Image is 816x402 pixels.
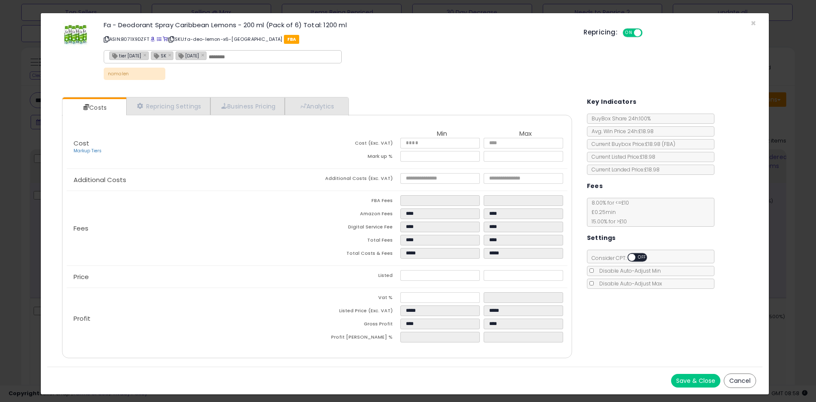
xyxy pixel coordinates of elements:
span: £0.25 min [587,208,616,216]
span: ON [623,29,634,37]
h3: Fa - Deodorant Spray Caribbean Lemons - 200 ml (Pack of 6) Total: 1200 ml [104,22,571,28]
a: Repricing Settings [126,97,210,115]
h5: Repricing: [584,29,618,36]
a: × [143,51,148,59]
span: tier [DATE] [110,52,141,59]
td: Gross Profit [317,319,400,332]
button: Cancel [724,373,756,388]
span: Current Landed Price: £18.98 [587,166,660,173]
th: Max [484,130,567,138]
td: Amazon Fees [317,208,400,222]
button: Save & Close [671,374,720,388]
a: Markup Tiers [74,148,102,154]
a: BuyBox page [150,36,155,43]
th: Min [400,130,484,138]
span: × [751,17,756,29]
span: 8.00 % for <= £10 [587,199,629,225]
span: Avg. Win Price 24h: £18.98 [587,128,654,135]
td: Total Fees [317,235,400,248]
h5: Key Indicators [587,97,637,107]
p: ASIN: B071X9DZFT | SKU: fa-deo-lemon-x6-[GEOGRAPHIC_DATA] [104,32,571,46]
h5: Settings [587,233,616,243]
img: 51yVuXexIeL._SL60_.jpg [63,22,88,47]
span: Current Buybox Price: [587,140,675,148]
td: Cost (Exc. VAT) [317,138,400,151]
td: Additional Costs (Exc. VAT) [317,173,400,186]
td: Vat % [317,292,400,305]
p: Price [67,274,317,280]
p: Cost [67,140,317,154]
p: Profit [67,315,317,322]
a: All offer listings [157,36,161,43]
span: 15.00 % for > £10 [587,218,627,225]
span: BuyBox Share 24h: 100% [587,115,651,122]
h5: Fees [587,181,603,191]
td: Digital Service Fee [317,222,400,235]
p: namalen [104,68,165,80]
td: Total Costs & Fees [317,248,400,261]
td: Listed [317,270,400,283]
span: Consider CPT: [587,254,658,262]
td: Listed Price (Exc. VAT) [317,305,400,319]
a: Analytics [285,97,348,115]
a: Business Pricing [210,97,285,115]
a: × [168,51,173,59]
p: Additional Costs [67,177,317,183]
td: Profit [PERSON_NAME] % [317,332,400,345]
span: Current Listed Price: £18.98 [587,153,655,160]
span: Disable Auto-Adjust Max [595,280,662,287]
span: SK [151,52,166,59]
p: Fees [67,225,317,232]
span: [DATE] [176,52,199,59]
a: Your listing only [163,36,167,43]
span: OFF [635,254,649,261]
span: Disable Auto-Adjust Min [595,267,661,274]
td: Mark up % [317,151,400,164]
td: FBA Fees [317,195,400,208]
span: ( FBA ) [662,140,675,148]
span: £18.98 [645,140,675,148]
span: OFF [641,29,655,37]
span: FBA [284,35,300,44]
a: × [201,51,206,59]
a: Costs [62,99,125,116]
